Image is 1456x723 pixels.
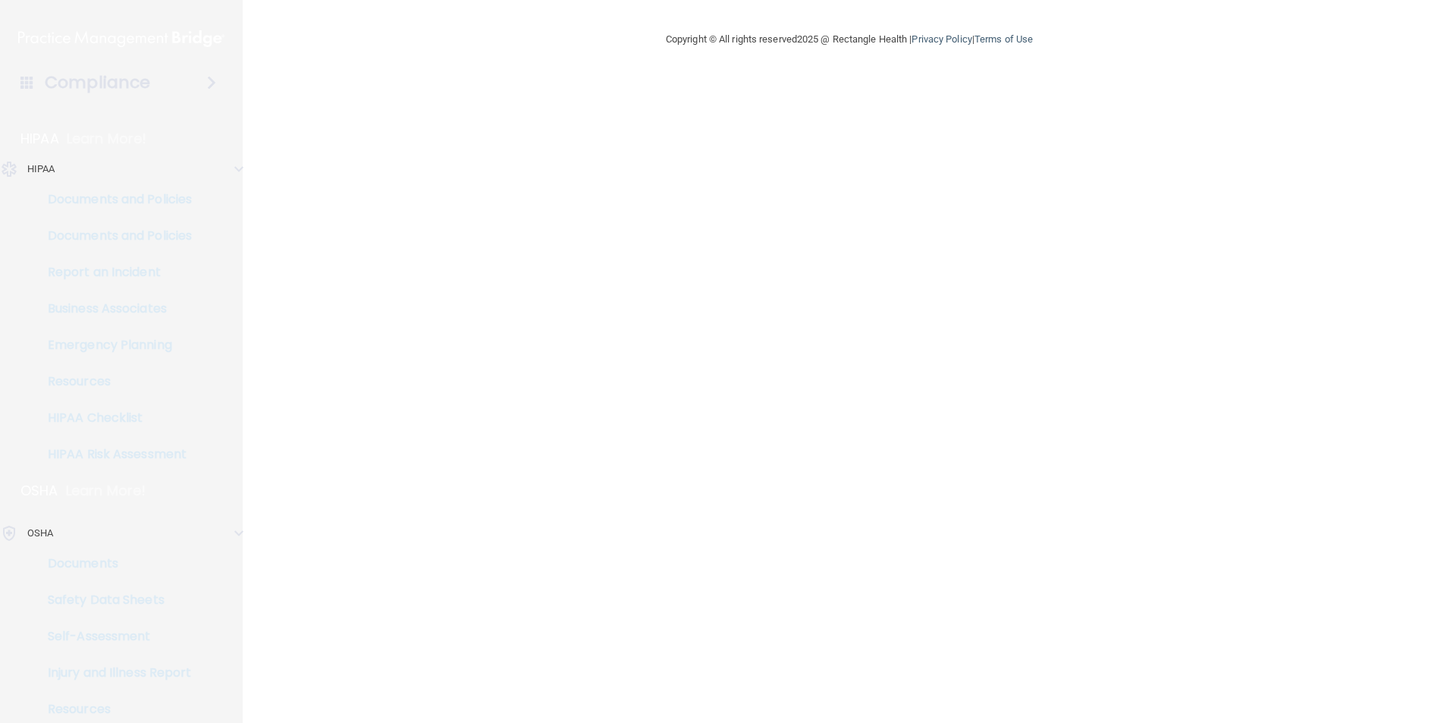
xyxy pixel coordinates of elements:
[974,33,1033,45] a: Terms of Use
[912,33,971,45] a: Privacy Policy
[67,130,147,148] p: Learn More!
[10,192,217,207] p: Documents and Policies
[10,338,217,353] p: Emergency Planning
[27,524,53,542] p: OSHA
[10,593,217,608] p: Safety Data Sheets
[10,629,217,644] p: Self-Assessment
[18,24,224,54] img: PMB logo
[10,556,217,571] p: Documents
[10,265,217,280] p: Report an Incident
[20,482,58,500] p: OSHA
[10,301,217,316] p: Business Associates
[66,482,146,500] p: Learn More!
[10,702,217,717] p: Resources
[10,228,217,244] p: Documents and Policies
[20,130,59,148] p: HIPAA
[10,447,217,462] p: HIPAA Risk Assessment
[27,160,55,178] p: HIPAA
[10,410,217,426] p: HIPAA Checklist
[573,15,1126,64] div: Copyright © All rights reserved 2025 @ Rectangle Health | |
[10,665,217,681] p: Injury and Illness Report
[10,374,217,389] p: Resources
[45,72,150,93] h4: Compliance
